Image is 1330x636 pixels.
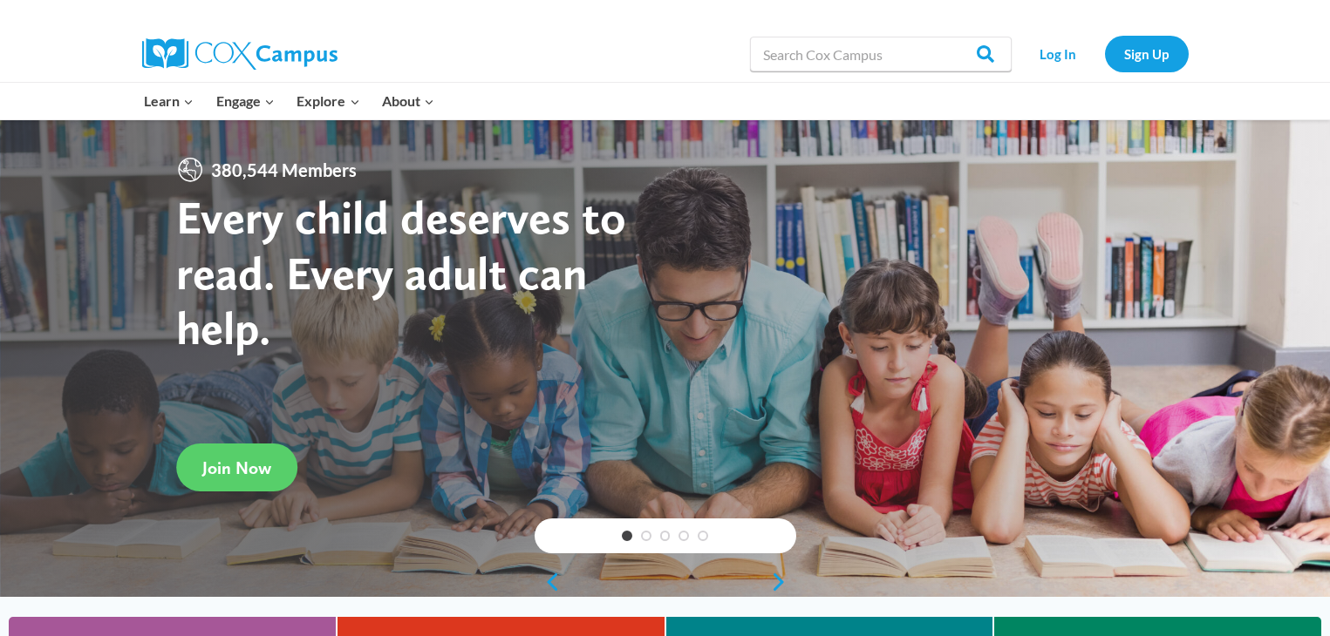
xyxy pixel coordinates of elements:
[679,531,689,541] a: 4
[535,565,796,599] div: content slider buttons
[535,572,561,592] a: previous
[216,90,275,112] span: Engage
[1020,36,1096,71] a: Log In
[176,189,626,355] strong: Every child deserves to read. Every adult can help.
[202,457,271,478] span: Join Now
[1105,36,1189,71] a: Sign Up
[297,90,359,112] span: Explore
[382,90,434,112] span: About
[622,531,632,541] a: 1
[641,531,651,541] a: 2
[750,37,1012,71] input: Search Cox Campus
[142,38,338,70] img: Cox Campus
[1020,36,1189,71] nav: Secondary Navigation
[144,90,194,112] span: Learn
[133,83,446,119] nav: Primary Navigation
[176,443,297,491] a: Join Now
[660,531,671,541] a: 3
[770,572,796,592] a: next
[698,531,708,541] a: 5
[204,156,364,184] span: 380,544 Members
